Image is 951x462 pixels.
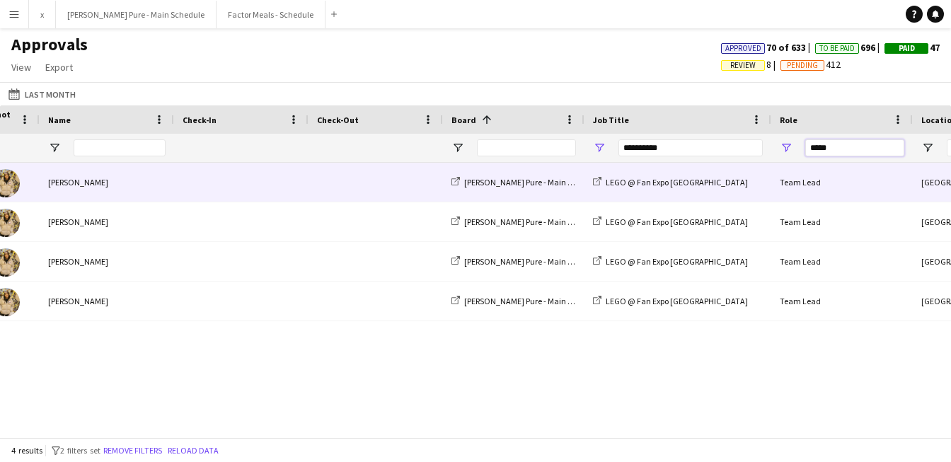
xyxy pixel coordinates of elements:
span: 70 of 633 [721,41,815,54]
a: View [6,58,37,76]
span: Check-Out [317,115,359,125]
span: Review [730,61,756,70]
div: Team Lead [771,282,913,320]
span: Check-In [183,115,217,125]
div: Team Lead [771,163,913,202]
div: Team Lead [771,242,913,281]
span: Export [45,61,73,74]
button: Open Filter Menu [48,142,61,154]
a: Export [40,58,79,76]
div: [PERSON_NAME] [40,242,174,281]
a: [PERSON_NAME] Pure - Main Schedule [451,256,601,267]
a: LEGO @ Fan Expo [GEOGRAPHIC_DATA] [593,296,748,306]
a: [PERSON_NAME] Pure - Main Schedule [451,177,601,187]
a: [PERSON_NAME] Pure - Main Schedule [451,216,601,227]
div: [PERSON_NAME] [40,163,174,202]
span: LEGO @ Fan Expo [GEOGRAPHIC_DATA] [606,296,748,306]
span: To Be Paid [819,44,855,53]
span: Name [48,115,71,125]
span: [PERSON_NAME] Pure - Main Schedule [464,177,601,187]
span: 8 [721,58,780,71]
span: View [11,61,31,74]
div: [PERSON_NAME] [40,202,174,241]
span: 696 [815,41,884,54]
input: Name Filter Input [74,139,166,156]
button: Reload data [165,443,221,458]
span: 47 [884,41,940,54]
button: x [29,1,56,28]
button: Last Month [6,86,79,103]
a: LEGO @ Fan Expo [GEOGRAPHIC_DATA] [593,216,748,227]
span: 412 [780,58,841,71]
span: Paid [899,44,915,53]
span: Approved [725,44,761,53]
a: LEGO @ Fan Expo [GEOGRAPHIC_DATA] [593,256,748,267]
button: Factor Meals - Schedule [217,1,325,28]
input: Board Filter Input [477,139,576,156]
span: [PERSON_NAME] Pure - Main Schedule [464,216,601,227]
span: 2 filters set [60,445,100,456]
span: LEGO @ Fan Expo [GEOGRAPHIC_DATA] [606,256,748,267]
span: Board [451,115,476,125]
input: Job Title Filter Input [618,139,763,156]
span: LEGO @ Fan Expo [GEOGRAPHIC_DATA] [606,216,748,227]
span: [PERSON_NAME] Pure - Main Schedule [464,296,601,306]
div: Team Lead [771,202,913,241]
span: LEGO @ Fan Expo [GEOGRAPHIC_DATA] [606,177,748,187]
span: Job Title [593,115,629,125]
a: LEGO @ Fan Expo [GEOGRAPHIC_DATA] [593,177,748,187]
span: Role [780,115,797,125]
button: Open Filter Menu [451,142,464,154]
span: [PERSON_NAME] Pure - Main Schedule [464,256,601,267]
a: [PERSON_NAME] Pure - Main Schedule [451,296,601,306]
span: Pending [787,61,818,70]
button: Open Filter Menu [780,142,792,154]
button: Remove filters [100,443,165,458]
button: Open Filter Menu [593,142,606,154]
button: [PERSON_NAME] Pure - Main Schedule [56,1,217,28]
div: [PERSON_NAME] [40,282,174,320]
button: Open Filter Menu [921,142,934,154]
input: Role Filter Input [805,139,904,156]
